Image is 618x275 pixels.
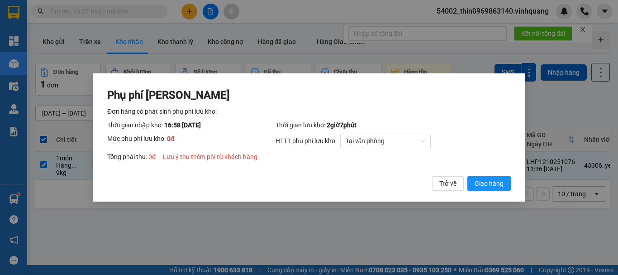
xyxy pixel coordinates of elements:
div: Thời gian lưu kho: [276,120,511,130]
strong: PHIẾU GỬI HÀNG [96,27,169,36]
span: Giao hàng [475,179,504,188]
span: 16:58 [DATE] [164,121,201,129]
span: Phụ phí [PERSON_NAME] [107,89,230,101]
span: 0 đ [167,135,175,142]
span: Website [92,48,114,55]
span: 0 đ [148,153,156,160]
span: Lưu ý thu thêm phí từ khách hàng [163,153,257,160]
div: Tổng phải thu: [107,152,511,162]
span: Tại văn phòng [346,134,425,148]
span: 2 giờ 7 phút [327,121,357,129]
div: Đơn hàng có phát sinh phụ phí lưu kho: [107,106,511,116]
button: Trở về [432,176,464,191]
img: logo [10,14,53,57]
span: Trở về [439,179,456,188]
button: Giao hàng [467,176,511,191]
div: Mức phụ phí lưu kho: [107,134,276,148]
div: Thời gian nhập kho: [107,120,276,130]
strong: Hotline : 0889 23 23 23 [103,38,162,45]
strong: : [DOMAIN_NAME] [92,47,172,55]
strong: CÔNG TY TNHH VĨNH QUANG [71,15,194,25]
div: HTTT phụ phí lưu kho: [276,134,511,148]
